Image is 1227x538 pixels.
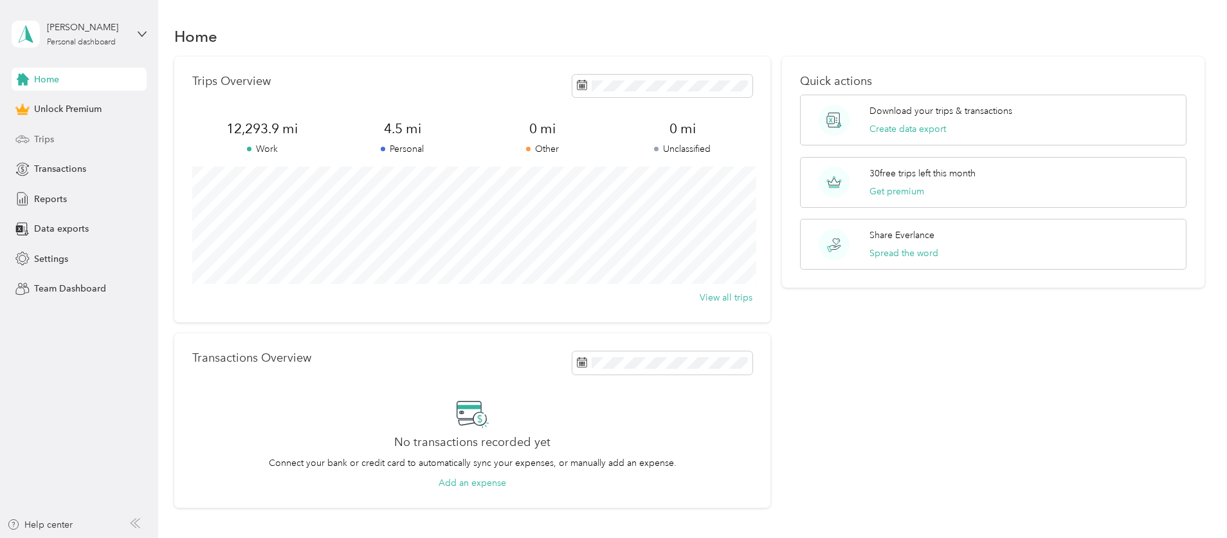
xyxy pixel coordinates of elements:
[34,252,68,266] span: Settings
[34,102,102,116] span: Unlock Premium
[869,228,934,242] p: Share Everlance
[869,185,924,198] button: Get premium
[34,162,86,176] span: Transactions
[192,351,311,365] p: Transactions Overview
[34,222,89,236] span: Data exports
[47,21,127,34] div: [PERSON_NAME]
[869,104,1012,118] p: Download your trips & transactions
[34,282,106,295] span: Team Dashboard
[192,142,332,156] p: Work
[174,30,217,43] h1: Home
[613,142,753,156] p: Unclassified
[34,133,54,146] span: Trips
[269,456,677,470] p: Connect your bank or credit card to automatically sync your expenses, or manually add an expense.
[394,436,550,449] h2: No transactions recorded yet
[869,246,938,260] button: Spread the word
[192,75,271,88] p: Trips Overview
[34,73,59,86] span: Home
[7,518,73,532] button: Help center
[473,120,613,138] span: 0 mi
[34,192,67,206] span: Reports
[869,167,976,180] p: 30 free trips left this month
[800,75,1187,88] p: Quick actions
[473,142,613,156] p: Other
[47,39,116,46] div: Personal dashboard
[332,142,473,156] p: Personal
[439,476,506,490] button: Add an expense
[613,120,753,138] span: 0 mi
[700,291,752,304] button: View all trips
[192,120,332,138] span: 12,293.9 mi
[332,120,473,138] span: 4.5 mi
[1155,466,1227,538] iframe: Everlance-gr Chat Button Frame
[869,122,946,136] button: Create data export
